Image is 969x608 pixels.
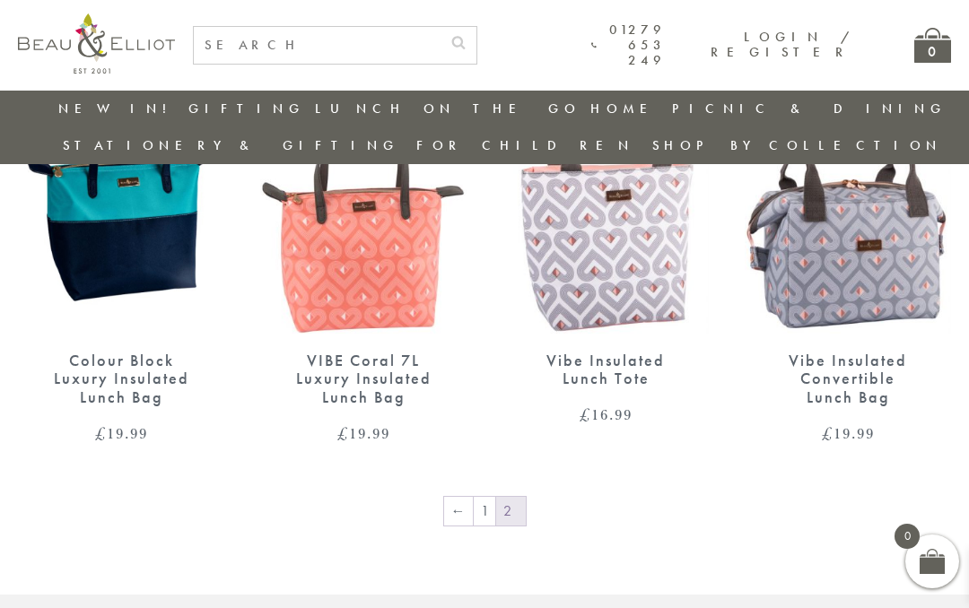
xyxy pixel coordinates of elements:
a: Picnic & Dining [672,100,947,117]
nav: Product Pagination [18,495,951,531]
img: Convertible Lunch Bag Vibe Insulated Lunch Bag [745,67,951,334]
div: Vibe Insulated Convertible Lunch Bag [776,352,920,407]
a: Colour Block Luxury Insulated Lunch Bag Colour Block Luxury Insulated Lunch Bag £19.99 [18,67,224,441]
a: 01279 653 249 [591,22,666,69]
a: Convertible Lunch Bag Vibe Insulated Lunch Bag Vibe Insulated Convertible Lunch Bag £19.99 [745,67,951,441]
img: logo [18,13,175,74]
span: 0 [895,524,920,549]
a: Gifting [188,100,305,117]
span: Page 2 [496,497,526,525]
div: Colour Block Luxury Insulated Lunch Bag [49,352,193,407]
a: New in! [58,100,179,117]
a: Lunch On The Go [315,100,581,117]
bdi: 16.99 [580,404,633,425]
a: Shop by collection [652,136,942,154]
span: £ [337,422,349,444]
a: Insulated 7L Luxury Lunch Bag VIBE Coral 7L Luxury Insulated Lunch Bag £19.99 [260,67,467,441]
bdi: 19.99 [337,422,390,444]
a: ← [444,497,473,525]
span: £ [822,422,834,444]
a: VIBE Lunch Bag Vibe Insulated Lunch Tote £16.99 [502,67,709,423]
img: VIBE Lunch Bag [502,67,709,334]
input: SEARCH [194,27,441,64]
img: Insulated 7L Luxury Lunch Bag [260,67,467,334]
a: Stationery & Gifting [63,136,399,154]
a: Login / Register [711,28,851,61]
a: Page 1 [474,497,495,525]
img: Colour Block Luxury Insulated Lunch Bag [18,67,224,334]
span: £ [580,404,591,425]
div: Vibe Insulated Lunch Tote [534,352,677,388]
a: For Children [416,136,634,154]
bdi: 19.99 [95,422,148,444]
span: £ [95,422,107,444]
a: 0 [914,28,951,63]
a: Home [590,100,662,117]
div: VIBE Coral 7L Luxury Insulated Lunch Bag [292,352,435,407]
bdi: 19.99 [822,422,875,444]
